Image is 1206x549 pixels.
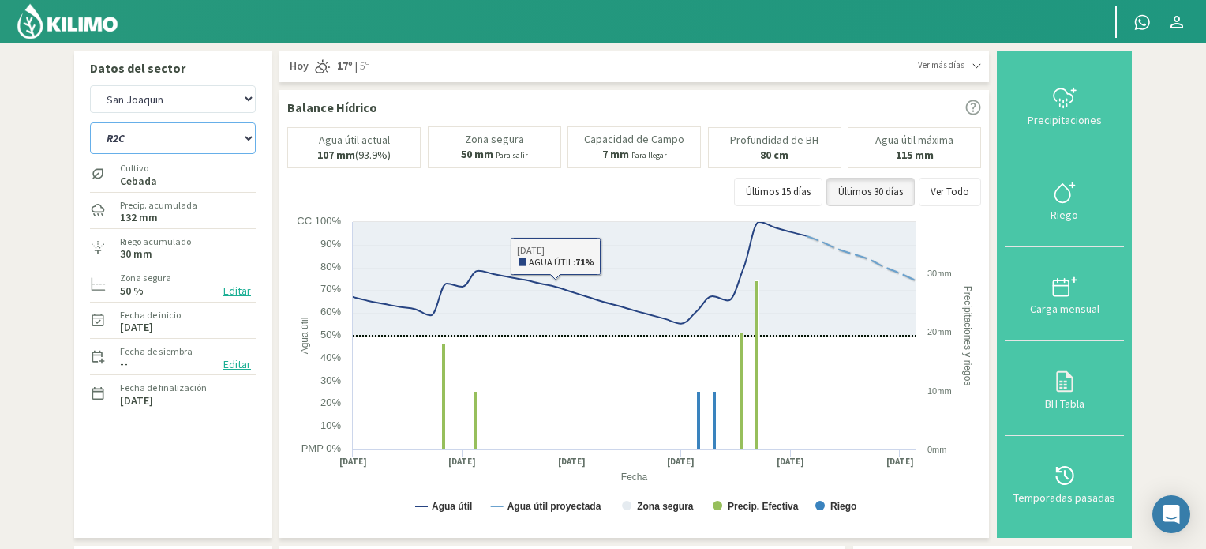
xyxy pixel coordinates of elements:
[120,381,207,395] label: Fecha de finalización
[120,249,152,259] label: 30 mm
[777,456,804,468] text: [DATE]
[320,419,341,431] text: 10%
[875,134,953,146] p: Agua útil máxima
[287,58,309,74] span: Hoy
[730,134,818,146] p: Profundidad de BH
[621,472,648,483] text: Fecha
[728,501,799,512] text: Precip. Efectiva
[1009,209,1119,220] div: Riego
[320,261,341,273] text: 80%
[918,58,964,72] span: Ver más días
[339,456,367,468] text: [DATE]
[465,133,524,145] p: Zona segura
[1009,115,1119,126] div: Precipitaciones
[432,501,472,512] text: Agua útil
[667,456,695,468] text: [DATE]
[120,396,153,406] label: [DATE]
[120,344,193,359] label: Fecha de siembra
[219,282,256,300] button: Editar
[1152,495,1190,533] div: Open Intercom Messenger
[301,442,342,454] text: PMP 0%
[320,329,341,340] text: 50%
[886,456,914,468] text: [DATE]
[299,318,310,355] text: Agua útil
[927,445,946,454] text: 0mm
[927,327,952,337] text: 20mm
[461,147,493,161] b: 50 mm
[120,212,158,223] label: 132 mm
[287,98,377,117] p: Balance Hídrico
[219,355,256,374] button: Editar
[120,359,128,369] label: --
[896,148,934,162] b: 115 mm
[120,322,153,333] label: [DATE]
[358,58,369,74] span: 5º
[1009,398,1119,409] div: BH Tabla
[120,286,144,296] label: 50 %
[919,178,981,206] button: Ver Todo
[1005,152,1124,246] button: Riego
[830,501,856,512] text: Riego
[320,283,341,295] text: 70%
[927,386,952,396] text: 10mm
[507,501,601,512] text: Agua útil proyectada
[120,198,197,212] label: Precip. acumulada
[631,150,667,160] small: Para llegar
[760,148,788,162] b: 80 cm
[90,58,256,77] p: Datos del sector
[602,147,629,161] b: 7 mm
[962,286,973,386] text: Precipitaciones y riegos
[448,456,476,468] text: [DATE]
[320,238,341,250] text: 90%
[320,374,341,386] text: 30%
[317,148,355,162] b: 107 mm
[1005,58,1124,152] button: Precipitaciones
[320,306,341,318] text: 60%
[734,178,822,206] button: Últimos 15 días
[120,235,191,249] label: Riego acumulado
[1005,341,1124,435] button: BH Tabla
[320,397,341,408] text: 20%
[317,149,391,161] p: (93.9%)
[297,215,341,227] text: CC 100%
[355,58,358,74] span: |
[927,269,952,278] text: 30mm
[1005,247,1124,341] button: Carga mensual
[337,58,353,73] strong: 17º
[16,2,119,40] img: Kilimo
[637,501,694,512] text: Zona segura
[1005,436,1124,530] button: Temporadas pasadas
[496,150,528,160] small: Para salir
[120,308,181,322] label: Fecha de inicio
[120,176,157,186] label: Cebada
[584,133,684,145] p: Capacidad de Campo
[319,134,390,146] p: Agua útil actual
[320,352,341,363] text: 40%
[558,456,586,468] text: [DATE]
[826,178,915,206] button: Últimos 30 días
[120,271,171,285] label: Zona segura
[1009,492,1119,503] div: Temporadas pasadas
[1009,303,1119,314] div: Carga mensual
[120,161,157,175] label: Cultivo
